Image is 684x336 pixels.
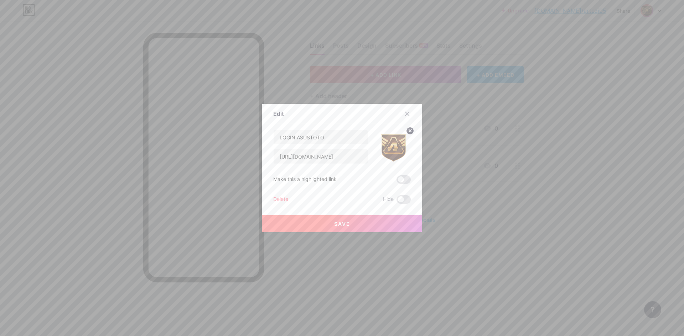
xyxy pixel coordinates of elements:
[273,110,284,118] div: Edit
[274,130,368,144] input: Title
[377,130,411,164] img: link_thumbnail
[273,175,337,184] div: Make this a highlighted link
[383,195,394,204] span: Hide
[274,149,368,164] input: URL
[334,221,350,227] span: Save
[262,215,422,232] button: Save
[273,195,288,204] div: Delete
